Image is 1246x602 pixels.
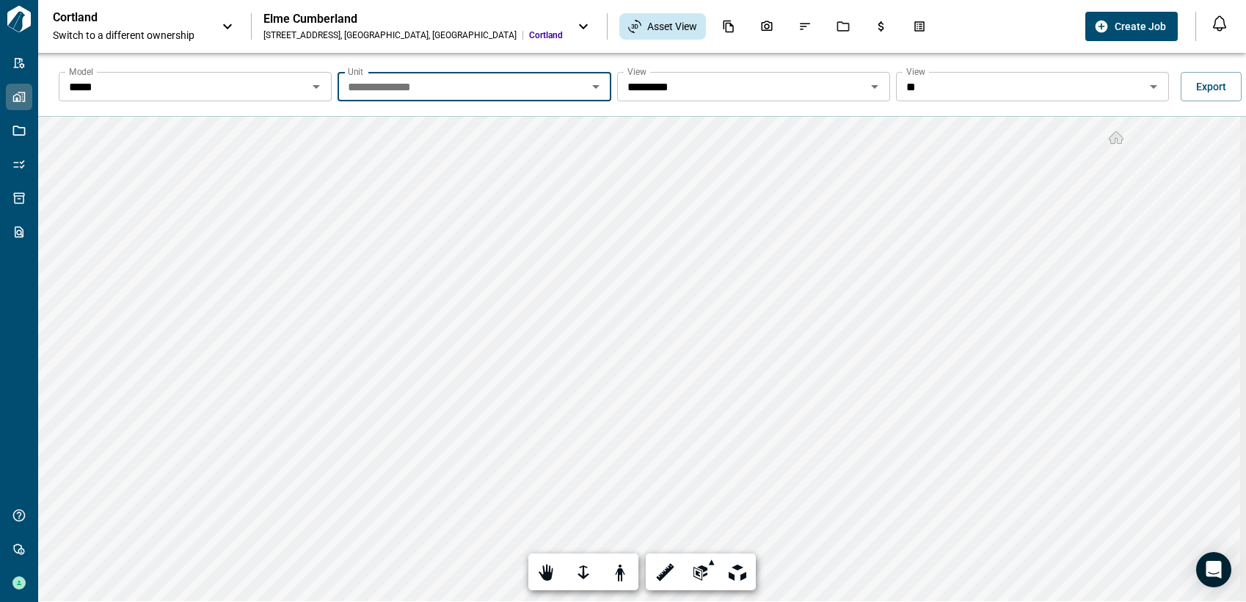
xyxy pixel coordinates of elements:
p: Cortland [53,10,185,25]
div: Jobs [828,14,859,39]
span: Export [1196,79,1226,94]
button: Open notification feed [1208,12,1231,35]
label: Model [69,65,93,78]
span: Create Job [1115,19,1166,34]
button: Create Job [1085,12,1178,41]
div: Photos [751,14,782,39]
label: View [906,65,925,78]
div: Asset View [619,13,706,40]
button: Export [1181,72,1242,101]
button: Open [864,76,885,97]
div: Elme Cumberland [263,12,563,26]
div: Documents [713,14,744,39]
div: Issues & Info [790,14,820,39]
span: Switch to a different ownership [53,28,207,43]
div: Budgets [866,14,897,39]
span: Asset View [647,19,697,34]
div: [STREET_ADDRESS] , [GEOGRAPHIC_DATA] , [GEOGRAPHIC_DATA] [263,29,517,41]
label: View [627,65,646,78]
button: Open [306,76,327,97]
div: Takeoff Center [904,14,935,39]
span: Cortland [529,29,563,41]
button: Open [1143,76,1164,97]
label: Unit [348,65,363,78]
button: Open [586,76,606,97]
div: Open Intercom Messenger [1196,552,1231,587]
